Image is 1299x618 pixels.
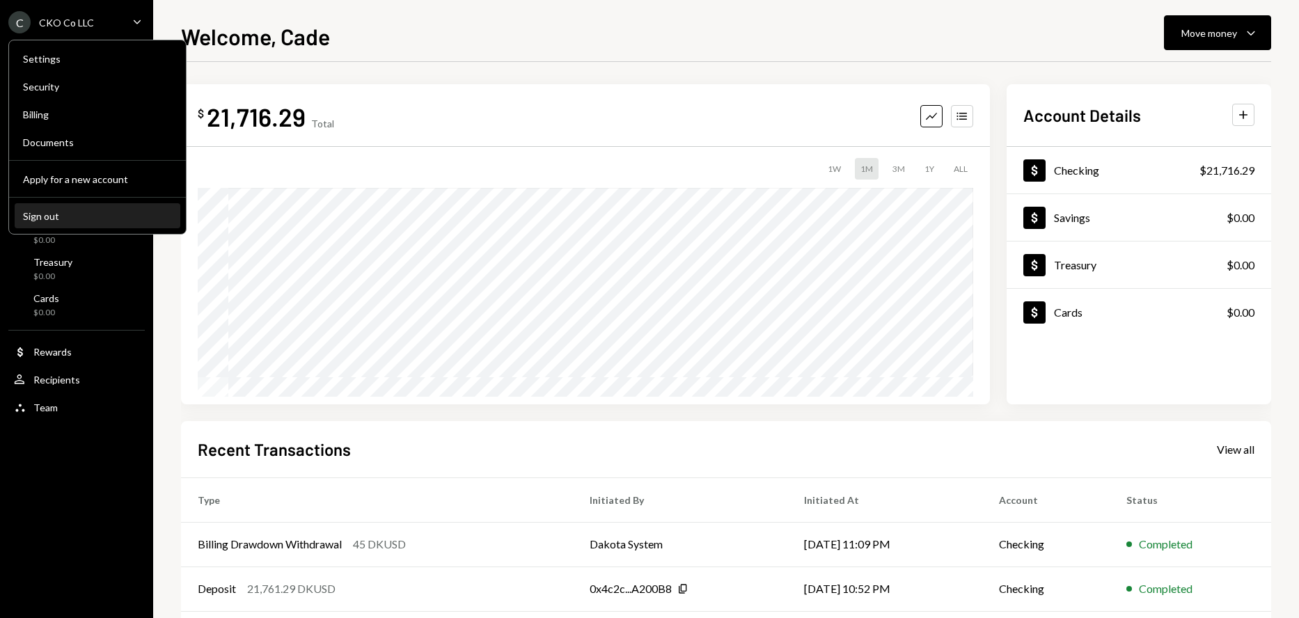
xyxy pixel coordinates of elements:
[1007,241,1271,288] a: Treasury$0.00
[1227,304,1254,321] div: $0.00
[1227,209,1254,226] div: $0.00
[8,395,145,420] a: Team
[1181,26,1237,40] div: Move money
[787,566,982,611] td: [DATE] 10:52 PM
[1054,211,1090,224] div: Savings
[8,367,145,392] a: Recipients
[8,288,145,322] a: Cards$0.00
[247,580,336,597] div: 21,761.29 DKUSD
[855,158,879,180] div: 1M
[948,158,973,180] div: ALL
[353,536,406,553] div: 45 DKUSD
[33,271,72,283] div: $0.00
[198,106,204,120] div: $
[1054,306,1082,319] div: Cards
[919,158,940,180] div: 1Y
[1164,15,1271,50] button: Move money
[311,118,334,129] div: Total
[33,292,59,304] div: Cards
[181,477,573,522] th: Type
[198,536,342,553] div: Billing Drawdown Withdrawal
[33,235,67,246] div: $0.00
[982,477,1110,522] th: Account
[33,346,72,358] div: Rewards
[1007,147,1271,193] a: Checking$21,716.29
[15,74,180,99] a: Security
[8,252,145,285] a: Treasury$0.00
[8,11,31,33] div: C
[198,438,351,461] h2: Recent Transactions
[207,101,306,132] div: 21,716.29
[1007,194,1271,241] a: Savings$0.00
[1227,257,1254,274] div: $0.00
[23,136,172,148] div: Documents
[1023,104,1141,127] h2: Account Details
[1007,289,1271,335] a: Cards$0.00
[33,374,80,386] div: Recipients
[1217,441,1254,457] a: View all
[15,102,180,127] a: Billing
[33,256,72,268] div: Treasury
[982,566,1110,611] td: Checking
[573,522,787,566] td: Dakota System
[15,46,180,71] a: Settings
[15,204,180,229] button: Sign out
[198,580,236,597] div: Deposit
[181,22,330,50] h1: Welcome, Cade
[982,522,1110,566] td: Checking
[15,167,180,192] button: Apply for a new account
[573,477,787,522] th: Initiated By
[23,53,172,65] div: Settings
[23,173,172,185] div: Apply for a new account
[1054,164,1099,177] div: Checking
[8,339,145,364] a: Rewards
[33,402,58,413] div: Team
[1217,443,1254,457] div: View all
[787,522,982,566] td: [DATE] 11:09 PM
[1110,477,1271,522] th: Status
[887,158,911,180] div: 3M
[1139,536,1192,553] div: Completed
[23,81,172,93] div: Security
[590,580,672,597] div: 0x4c2c...A200B8
[1139,580,1192,597] div: Completed
[787,477,982,522] th: Initiated At
[33,307,59,319] div: $0.00
[39,17,94,29] div: CKO Co LLC
[1199,162,1254,179] div: $21,716.29
[23,109,172,120] div: Billing
[1054,258,1096,271] div: Treasury
[15,129,180,154] a: Documents
[23,210,172,222] div: Sign out
[822,158,847,180] div: 1W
